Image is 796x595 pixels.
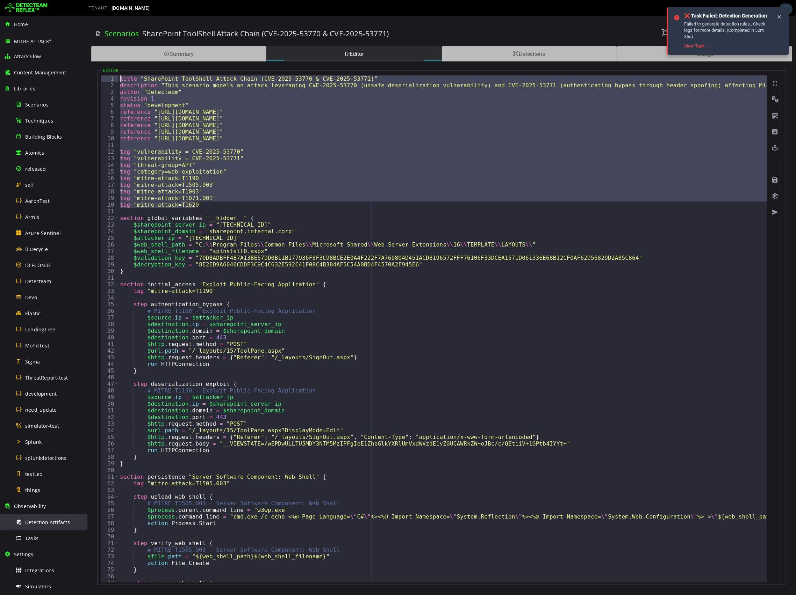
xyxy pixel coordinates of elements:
[13,219,31,225] div: 25
[14,85,35,92] span: Libraries
[25,117,53,124] span: Techniques
[13,477,31,484] div: 64
[14,21,28,28] span: Home
[25,406,57,413] span: need_update
[13,391,31,398] div: 51
[354,30,530,45] div: Detections
[13,325,31,331] div: 41
[25,230,61,236] span: Azure-Sentinel
[13,179,31,185] div: 19
[13,93,31,99] div: 6
[13,106,31,112] div: 8
[13,99,31,106] div: 7
[25,182,34,188] span: self
[13,272,31,278] div: 33
[179,30,354,45] div: Editor
[112,5,150,11] span: [DOMAIN_NAME]
[49,39,51,42] sup: ®
[13,232,31,238] div: 27
[25,101,49,108] span: Scenarios
[25,439,42,445] span: Splunk
[13,172,31,179] div: 18
[25,583,51,590] span: Simulators
[27,365,31,371] span: Toggle code folding, rows 47 through 58
[13,51,34,57] legend: Editor
[13,404,31,411] div: 53
[13,265,31,272] div: 32
[13,305,31,311] div: 38
[17,13,51,22] h3: Scenarios
[13,411,31,418] div: 54
[13,285,31,292] div: 35
[13,557,31,564] div: 76
[25,487,40,493] span: things
[13,245,31,252] div: 29
[13,564,31,570] div: 77
[13,471,31,477] div: 63
[13,524,31,530] div: 71
[13,86,31,93] div: 5
[13,537,31,544] div: 73
[13,371,31,378] div: 48
[666,13,701,22] button: Public
[13,152,31,159] div: 15
[13,192,31,199] div: 21
[14,551,34,558] span: Settings
[684,13,771,20] div: ❌ Task Failed: Detection Generation
[13,438,31,444] div: 58
[13,79,31,86] div: 4
[13,59,31,66] div: 1
[684,21,771,40] div: Failed to generate detection rules.. Check logs for more details. (Completed in 52m 35s)
[13,126,31,132] div: 11
[27,199,31,205] span: Toggle code folding, rows 22 through 30
[13,119,31,126] div: 10
[25,149,44,156] span: Atomics
[13,225,31,232] div: 26
[13,530,31,537] div: 72
[25,455,66,461] span: splunkdetections
[13,384,31,391] div: 50
[27,285,31,292] span: Toggle code folding, rows 35 through 45
[13,418,31,424] div: 55
[13,146,31,152] div: 14
[13,338,31,345] div: 43
[25,166,46,172] span: released
[25,294,37,301] span: Devo
[13,424,31,431] div: 56
[14,503,46,509] span: Observability
[13,451,31,457] div: 60
[13,331,31,338] div: 42
[25,198,50,204] span: AaronTest
[674,15,692,20] span: Public
[530,30,705,45] div: Logs
[13,166,31,172] div: 17
[13,311,31,318] div: 39
[25,326,55,333] span: LendingTree
[25,535,38,542] span: Tasks
[13,199,31,205] div: 22
[13,292,31,298] div: 36
[13,73,31,79] div: 3
[13,517,31,524] div: 70
[13,351,31,358] div: 45
[13,132,31,139] div: 12
[25,342,49,349] span: MohitTest
[13,378,31,384] div: 49
[13,398,31,404] div: 52
[27,564,31,570] span: Toggle code folding, rows 77 through 86
[13,484,31,491] div: 65
[13,258,31,265] div: 31
[779,3,793,15] div: Task Notifications
[13,550,31,557] div: 75
[13,159,31,166] div: 16
[13,139,31,146] div: 13
[4,30,179,45] div: Summary
[13,464,31,471] div: 62
[13,431,31,438] div: 57
[13,365,31,371] div: 47
[27,457,31,464] span: Toggle code folding, rows 61 through 87
[55,13,301,22] h3: SharePoint ToolShell Attack Chain (CVE-2025-53770 & CVE-2025-53771)
[13,444,31,451] div: 59
[25,390,57,397] span: development
[13,345,31,351] div: 44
